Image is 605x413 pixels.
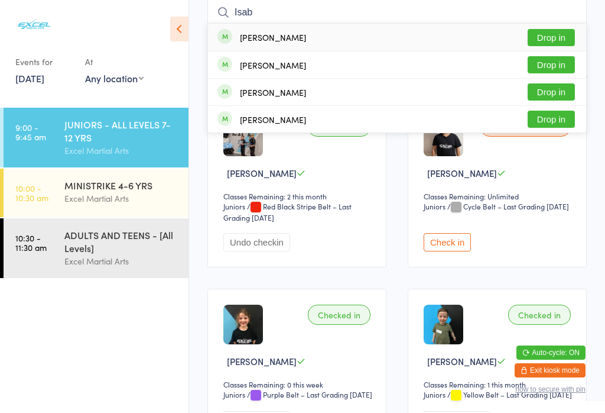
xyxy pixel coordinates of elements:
[15,183,48,202] time: 10:00 - 10:30 am
[424,305,463,344] img: image1685963134.png
[227,167,297,179] span: [PERSON_NAME]
[424,191,574,201] div: Classes Remaining: Unlimited
[4,108,188,167] a: 9:00 -9:45 amJUNIORS - ALL LEVELS 7-12 YRSExcel Martial Arts
[4,169,188,217] a: 10:00 -10:30 amMINISTRIKE 4-6 YRSExcel Martial Arts
[247,389,372,399] span: / Purple Belt – Last Grading [DATE]
[424,233,471,251] button: Check in
[85,52,144,72] div: At
[427,167,497,179] span: [PERSON_NAME]
[64,254,178,268] div: Excel Martial Arts
[223,233,290,251] button: Undo checkin
[4,218,188,278] a: 10:30 -11:30 amADULTS AND TEENS - [All Levels]Excel Martial Arts
[64,192,178,205] div: Excel Martial Arts
[15,52,73,72] div: Events for
[223,389,245,399] div: Juniors
[308,305,370,325] div: Checked in
[240,33,306,42] div: [PERSON_NAME]
[240,115,306,124] div: [PERSON_NAME]
[223,201,245,211] div: Juniors
[516,346,586,360] button: Auto-cycle: ON
[15,72,44,85] a: [DATE]
[64,144,178,157] div: Excel Martial Arts
[223,191,374,201] div: Classes Remaining: 2 this month
[528,56,575,73] button: Drop in
[223,117,263,156] img: image1690029556.png
[240,88,306,97] div: [PERSON_NAME]
[12,9,56,40] img: Excel Martial Arts
[223,201,352,222] span: / Red Black Stripe Belt – Last Grading [DATE]
[64,118,178,144] div: JUNIORS - ALL LEVELS 7-12 YRS
[223,305,263,344] img: image1631549132.png
[508,305,571,325] div: Checked in
[447,201,569,211] span: / Cycle Belt – Last Grading [DATE]
[528,111,575,128] button: Drop in
[515,385,586,393] button: how to secure with pin
[447,389,572,399] span: / Yellow Belt – Last Grading [DATE]
[424,389,445,399] div: Juniors
[424,201,445,211] div: Juniors
[528,83,575,101] button: Drop in
[528,29,575,46] button: Drop in
[515,363,586,377] button: Exit kiosk mode
[424,117,463,156] img: image1733506565.png
[424,379,574,389] div: Classes Remaining: 1 this month
[240,60,306,70] div: [PERSON_NAME]
[64,179,178,192] div: MINISTRIKE 4-6 YRS
[15,122,46,141] time: 9:00 - 9:45 am
[427,355,497,367] span: [PERSON_NAME]
[64,228,178,254] div: ADULTS AND TEENS - [All Levels]
[85,72,144,85] div: Any location
[15,233,47,252] time: 10:30 - 11:30 am
[227,355,297,367] span: [PERSON_NAME]
[223,379,374,389] div: Classes Remaining: 0 this week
